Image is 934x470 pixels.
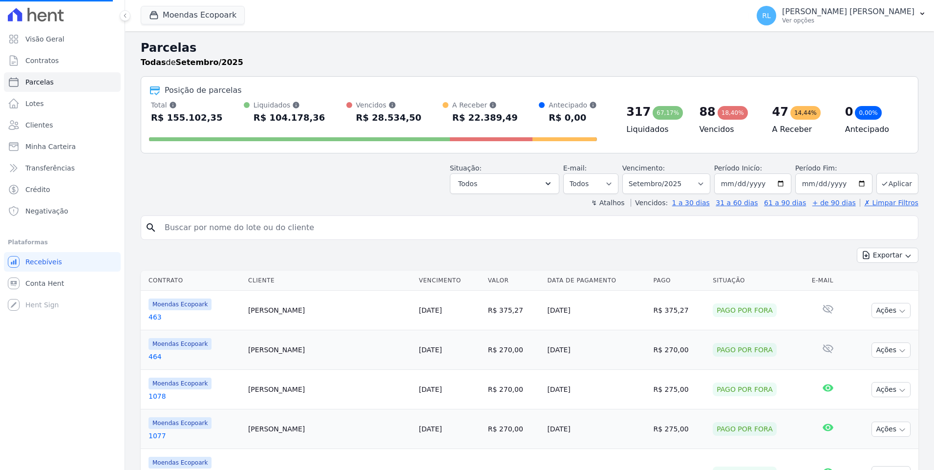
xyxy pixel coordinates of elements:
td: R$ 270,00 [484,409,544,449]
div: 88 [699,104,715,120]
h4: A Receber [772,124,829,135]
a: Recebíveis [4,252,121,272]
a: 464 [149,352,240,362]
div: Vencidos [356,100,422,110]
div: 317 [626,104,651,120]
th: Valor [484,271,544,291]
span: Moendas Ecopoark [149,417,212,429]
span: Visão Geral [25,34,64,44]
span: Parcelas [25,77,54,87]
label: Período Fim: [795,163,872,173]
span: Minha Carteira [25,142,76,151]
label: Período Inicío: [714,164,762,172]
td: [DATE] [543,291,649,330]
button: Ações [871,382,911,397]
td: R$ 275,00 [650,370,709,409]
button: Moendas Ecopoark [141,6,245,24]
td: R$ 270,00 [650,330,709,370]
h4: Liquidados [626,124,683,135]
button: RL [PERSON_NAME] [PERSON_NAME] Ver opções [749,2,934,29]
span: Crédito [25,185,50,194]
a: 31 a 60 dias [716,199,758,207]
span: Negativação [25,206,68,216]
span: Transferências [25,163,75,173]
div: Pago por fora [713,422,777,436]
th: Pago [650,271,709,291]
a: Transferências [4,158,121,178]
span: Recebíveis [25,257,62,267]
div: R$ 155.102,35 [151,110,223,126]
a: 463 [149,312,240,322]
a: 61 a 90 dias [764,199,806,207]
div: 67,17% [653,106,683,120]
th: Data de Pagamento [543,271,649,291]
strong: Setembro/2025 [176,58,243,67]
a: Negativação [4,201,121,221]
div: Total [151,100,223,110]
a: + de 90 dias [812,199,856,207]
label: E-mail: [563,164,587,172]
p: Ver opções [782,17,914,24]
a: Crédito [4,180,121,199]
td: R$ 270,00 [484,330,544,370]
a: 1078 [149,391,240,401]
span: Clientes [25,120,53,130]
label: Situação: [450,164,482,172]
div: 47 [772,104,788,120]
div: Liquidados [254,100,325,110]
th: E-mail [808,271,849,291]
td: [PERSON_NAME] [244,330,415,370]
i: search [145,222,157,234]
td: R$ 375,27 [650,291,709,330]
a: Lotes [4,94,121,113]
button: Todos [450,173,559,194]
div: Pago por fora [713,303,777,317]
span: Moendas Ecopoark [149,299,212,310]
div: R$ 0,00 [549,110,597,126]
span: Moendas Ecopoark [149,338,212,350]
a: [DATE] [419,425,442,433]
div: Posição de parcelas [165,85,242,96]
span: Contratos [25,56,59,65]
a: Visão Geral [4,29,121,49]
button: Ações [871,303,911,318]
div: A Receber [452,100,518,110]
td: [DATE] [543,330,649,370]
th: Situação [709,271,808,291]
a: Parcelas [4,72,121,92]
span: Todos [458,178,477,190]
div: Antecipado [549,100,597,110]
div: 18,40% [718,106,748,120]
td: [PERSON_NAME] [244,370,415,409]
td: R$ 375,27 [484,291,544,330]
div: Pago por fora [713,383,777,396]
strong: Todas [141,58,166,67]
td: [DATE] [543,370,649,409]
h4: Vencidos [699,124,756,135]
a: Clientes [4,115,121,135]
th: Vencimento [415,271,484,291]
div: 0,00% [855,106,881,120]
label: Vencidos: [631,199,668,207]
span: Lotes [25,99,44,108]
h4: Antecipado [845,124,902,135]
span: Conta Hent [25,278,64,288]
a: Contratos [4,51,121,70]
label: Vencimento: [622,164,665,172]
button: Aplicar [876,173,918,194]
input: Buscar por nome do lote ou do cliente [159,218,914,237]
a: 1077 [149,431,240,441]
span: RL [762,12,771,19]
a: [DATE] [419,385,442,393]
div: R$ 22.389,49 [452,110,518,126]
h2: Parcelas [141,39,918,57]
span: Moendas Ecopoark [149,378,212,389]
div: 0 [845,104,853,120]
a: Minha Carteira [4,137,121,156]
td: [PERSON_NAME] [244,291,415,330]
button: Ações [871,342,911,358]
div: Plataformas [8,236,117,248]
button: Ações [871,422,911,437]
button: Exportar [857,248,918,263]
th: Cliente [244,271,415,291]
